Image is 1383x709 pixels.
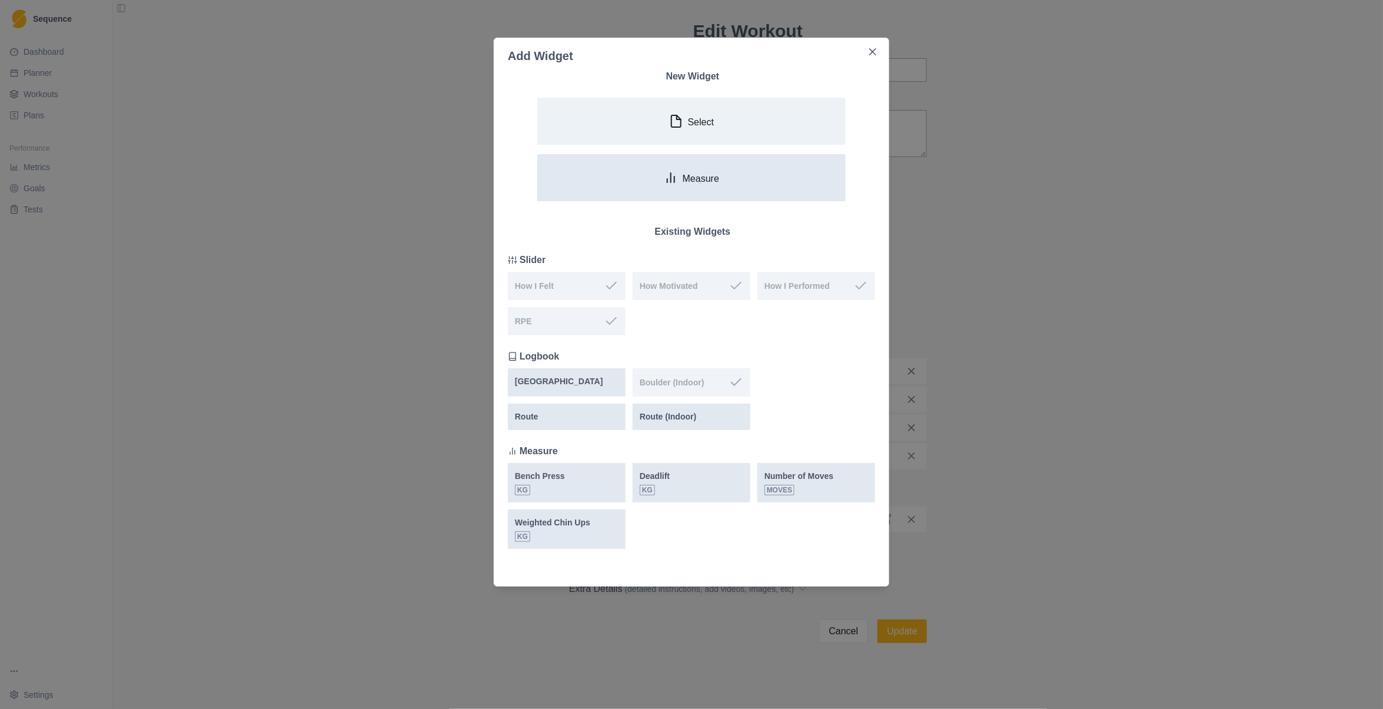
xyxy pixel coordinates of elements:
span: kg [515,531,530,542]
p: Boulder (Indoor) [640,377,704,389]
header: Add Widget [494,38,889,65]
p: Measure [520,444,558,458]
p: Select [688,116,714,128]
button: Close [863,42,882,61]
p: Deadlift [640,470,670,482]
p: How I Performed [764,280,830,292]
p: Slider [520,253,546,267]
p: Weighted Chin Ups [515,517,590,529]
p: Route (Indoor) [640,411,696,423]
p: Measure [683,173,719,184]
p: How I Felt [515,280,554,292]
button: Measure [537,154,846,201]
p: [GEOGRAPHIC_DATA] [515,375,603,388]
span: kg [515,485,530,495]
p: RPE [515,315,532,328]
p: Route [515,411,538,423]
p: Existing Widgets [510,225,875,239]
span: moves [764,485,794,495]
p: Number of Moves [764,470,833,482]
button: Select [537,98,846,145]
span: kg [640,485,655,495]
p: Bench Press [515,470,565,482]
p: Logbook [520,349,560,364]
p: New Widget [510,69,875,84]
p: How Motivated [640,280,698,292]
